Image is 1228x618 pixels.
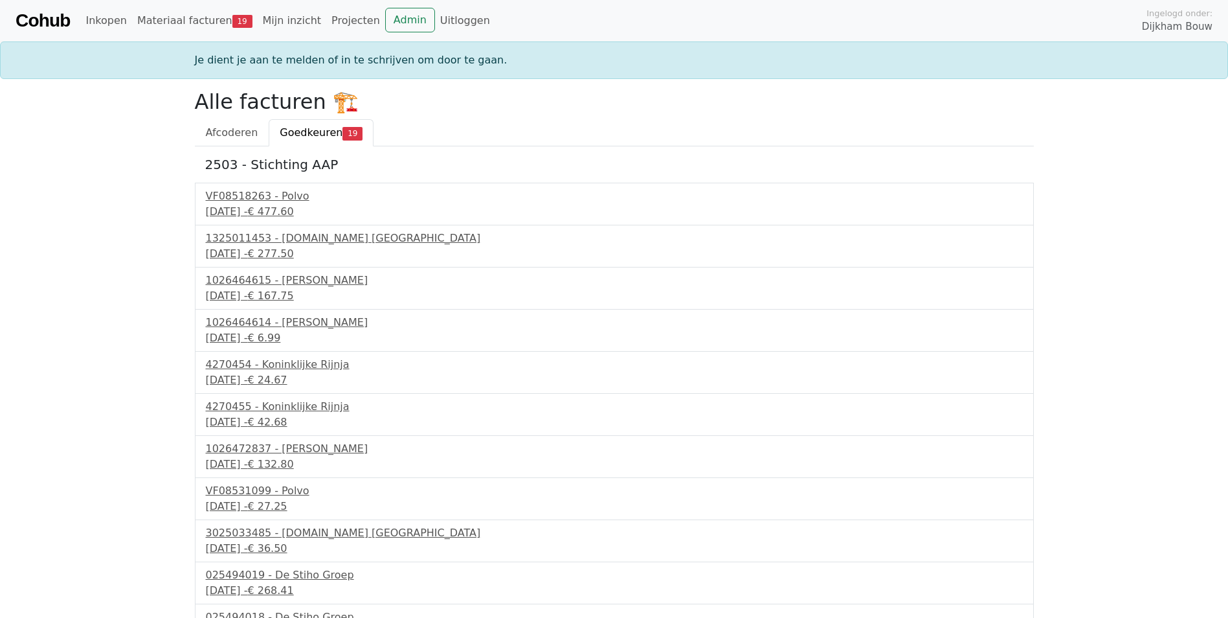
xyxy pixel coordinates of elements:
[247,332,280,344] span: € 6.99
[232,15,252,28] span: 19
[206,315,1023,330] div: 1026464614 - [PERSON_NAME]
[206,399,1023,415] div: 4270455 - Koninklijke Rijnja
[206,541,1023,556] div: [DATE] -
[247,290,293,302] span: € 167.75
[206,567,1023,583] div: 025494019 - De Stiho Groep
[247,584,293,597] span: € 268.41
[247,247,293,260] span: € 277.50
[206,126,258,139] span: Afcoderen
[206,189,1023,204] div: VF08518263 - Polvo
[206,372,1023,388] div: [DATE] -
[206,189,1023,220] a: VF08518263 - Polvo[DATE] -€ 477.60
[247,416,287,428] span: € 42.68
[280,126,342,139] span: Goedkeuren
[258,8,327,34] a: Mijn inzicht
[206,441,1023,457] div: 1026472837 - [PERSON_NAME]
[247,374,287,386] span: € 24.67
[206,330,1023,346] div: [DATE] -
[206,288,1023,304] div: [DATE] -
[247,205,293,218] span: € 477.60
[1142,19,1212,34] span: Dijkham Bouw
[206,525,1023,541] div: 3025033485 - [DOMAIN_NAME] [GEOGRAPHIC_DATA]
[385,8,435,32] a: Admin
[206,567,1023,599] a: 025494019 - De Stiho Groep[DATE] -€ 268.41
[132,8,258,34] a: Materiaal facturen19
[80,8,131,34] a: Inkopen
[206,231,1023,246] div: 1325011453 - [DOMAIN_NAME] [GEOGRAPHIC_DATA]
[206,357,1023,372] div: 4270454 - Koninklijke Rijnja
[269,119,374,146] a: Goedkeuren19
[206,483,1023,514] a: VF08531099 - Polvo[DATE] -€ 27.25
[1146,7,1212,19] span: Ingelogd onder:
[187,52,1042,68] div: Je dient je aan te melden of in te schrijven om door te gaan.
[247,458,293,470] span: € 132.80
[206,583,1023,599] div: [DATE] -
[206,441,1023,472] a: 1026472837 - [PERSON_NAME][DATE] -€ 132.80
[205,157,1023,172] h5: 2503 - Stichting AAP
[195,119,269,146] a: Afcoderen
[247,500,287,512] span: € 27.25
[206,457,1023,472] div: [DATE] -
[206,483,1023,499] div: VF08531099 - Polvo
[206,499,1023,514] div: [DATE] -
[342,127,363,140] span: 19
[206,357,1023,388] a: 4270454 - Koninklijke Rijnja[DATE] -€ 24.67
[206,204,1023,220] div: [DATE] -
[206,415,1023,430] div: [DATE] -
[206,525,1023,556] a: 3025033485 - [DOMAIN_NAME] [GEOGRAPHIC_DATA][DATE] -€ 36.50
[206,273,1023,304] a: 1026464615 - [PERSON_NAME][DATE] -€ 167.75
[206,399,1023,430] a: 4270455 - Koninklijke Rijnja[DATE] -€ 42.68
[247,542,287,555] span: € 36.50
[195,89,1034,114] h2: Alle facturen 🏗️
[206,273,1023,288] div: 1026464615 - [PERSON_NAME]
[206,315,1023,346] a: 1026464614 - [PERSON_NAME][DATE] -€ 6.99
[206,246,1023,262] div: [DATE] -
[16,5,70,36] a: Cohub
[326,8,385,34] a: Projecten
[435,8,495,34] a: Uitloggen
[206,231,1023,262] a: 1325011453 - [DOMAIN_NAME] [GEOGRAPHIC_DATA][DATE] -€ 277.50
